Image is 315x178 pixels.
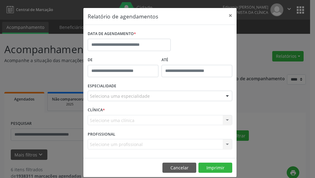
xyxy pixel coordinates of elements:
button: Cancelar [162,163,196,173]
label: De [88,55,158,65]
label: CLÍNICA [88,105,105,115]
h5: Relatório de agendamentos [88,12,158,20]
span: Seleciona uma especialidade [90,93,150,99]
button: Close [224,8,237,23]
label: DATA DE AGENDAMENTO [88,29,136,39]
label: ATÉ [161,55,232,65]
button: Imprimir [198,163,232,173]
label: PROFISSIONAL [88,129,115,139]
label: ESPECIALIDADE [88,81,116,91]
